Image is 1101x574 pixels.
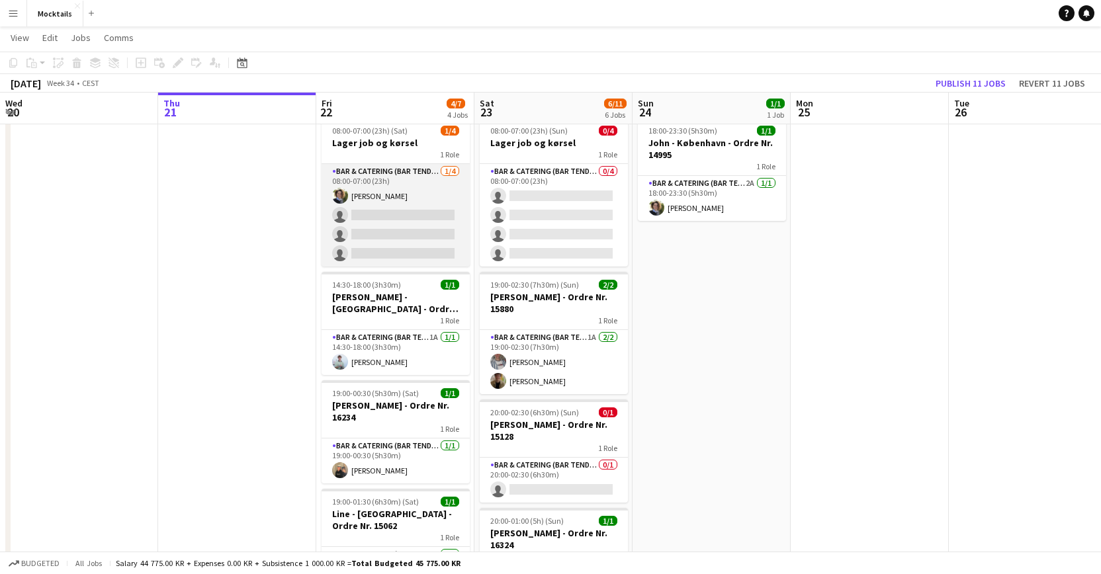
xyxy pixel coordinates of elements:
h3: [PERSON_NAME] - Ordre Nr. 15880 [480,291,628,315]
app-card-role: Bar & Catering (Bar Tender)2A1/118:00-23:30 (5h30m)[PERSON_NAME] [638,176,786,221]
app-card-role: Bar & Catering (Bar Tender)1A2/219:00-02:30 (7h30m)[PERSON_NAME][PERSON_NAME] [480,330,628,394]
span: All jobs [73,558,105,568]
span: 18:00-23:30 (5h30m) [648,126,717,136]
span: 14:30-18:00 (3h30m) [332,280,401,290]
span: 1 Role [440,532,459,542]
div: 6 Jobs [605,110,626,120]
h3: [PERSON_NAME] - Ordre Nr. 16234 [322,399,470,423]
app-job-card: 14:30-18:00 (3h30m)1/1[PERSON_NAME] - [GEOGRAPHIC_DATA] - Ordre Nr. 158891 RoleBar & Catering (Ba... [322,272,470,375]
span: 1 Role [756,161,775,171]
span: 1/1 [766,99,785,108]
h3: [PERSON_NAME] - Ordre Nr. 15128 [480,419,628,442]
app-card-role: Bar & Catering (Bar Tender)1/119:00-00:30 (5h30m)[PERSON_NAME] [322,438,470,483]
span: 19:00-02:30 (7h30m) (Sun) [490,280,579,290]
app-card-role: Bar & Catering (Bar Tender)0/408:00-07:00 (23h) [480,164,628,266]
span: 25 [794,104,813,120]
span: Thu [163,97,180,109]
a: Comms [99,29,139,46]
span: View [11,32,29,44]
span: 24 [636,104,654,120]
app-job-card: 18:00-23:30 (5h30m)1/1John - København - Ordre Nr. 149951 RoleBar & Catering (Bar Tender)2A1/118:... [638,118,786,221]
span: 1 Role [598,315,617,325]
div: 4 Jobs [447,110,468,120]
h3: [PERSON_NAME] - [GEOGRAPHIC_DATA] - Ordre Nr. 15889 [322,291,470,315]
span: Fri [322,97,332,109]
span: 1/4 [441,126,459,136]
span: 1 Role [440,149,459,159]
span: 20:00-02:30 (6h30m) (Sun) [490,407,579,417]
button: Revert 11 jobs [1014,75,1090,92]
app-card-role: Bar & Catering (Bar Tender)0/120:00-02:30 (6h30m) [480,458,628,503]
span: 1/1 [441,497,459,507]
app-card-role: Bar & Catering (Bar Tender)1/408:00-07:00 (23h)[PERSON_NAME] [322,164,470,266]
span: Edit [42,32,58,44]
span: 22 [320,104,332,120]
span: Comms [104,32,134,44]
span: Mon [796,97,813,109]
app-job-card: 08:00-07:00 (23h) (Sat)1/4Lager job og kørsel1 RoleBar & Catering (Bar Tender)1/408:00-07:00 (23h... [322,118,470,266]
span: 19:00-01:30 (6h30m) (Sat) [332,497,419,507]
span: 1/1 [757,126,775,136]
div: [DATE] [11,77,41,90]
span: 6/11 [604,99,627,108]
app-job-card: 20:00-02:30 (6h30m) (Sun)0/1[PERSON_NAME] - Ordre Nr. 151281 RoleBar & Catering (Bar Tender)0/120... [480,399,628,503]
span: Total Budgeted 45 775.00 KR [351,558,461,568]
span: 1 Role [440,424,459,434]
a: View [5,29,34,46]
button: Mocktails [27,1,83,26]
h3: Lager job og kørsel [322,137,470,149]
span: 1/1 [441,388,459,398]
span: Wed [5,97,22,109]
span: 4/7 [447,99,465,108]
span: Week 34 [44,78,77,88]
app-job-card: 19:00-02:30 (7h30m) (Sun)2/2[PERSON_NAME] - Ordre Nr. 158801 RoleBar & Catering (Bar Tender)1A2/2... [480,272,628,394]
span: 0/1 [599,407,617,417]
span: 08:00-07:00 (23h) (Sat) [332,126,408,136]
span: 08:00-07:00 (23h) (Sun) [490,126,568,136]
span: 0/4 [599,126,617,136]
span: 23 [478,104,494,120]
span: 21 [161,104,180,120]
span: 1/1 [441,280,459,290]
span: 20:00-01:00 (5h) (Sun) [490,516,564,526]
span: 2/2 [599,280,617,290]
app-job-card: 19:00-00:30 (5h30m) (Sat)1/1[PERSON_NAME] - Ordre Nr. 162341 RoleBar & Catering (Bar Tender)1/119... [322,380,470,483]
h3: Lager job og kørsel [480,137,628,149]
span: Tue [954,97,969,109]
h3: Line - [GEOGRAPHIC_DATA] - Ordre Nr. 15062 [322,508,470,532]
app-job-card: 08:00-07:00 (23h) (Sun)0/4Lager job og kørsel1 RoleBar & Catering (Bar Tender)0/408:00-07:00 (23h) [480,118,628,266]
span: 1 Role [598,149,617,159]
span: 1 Role [598,443,617,453]
span: Budgeted [21,559,60,568]
button: Budgeted [7,556,62,571]
span: 19:00-00:30 (5h30m) (Sat) [332,388,419,398]
span: Jobs [71,32,91,44]
h3: [PERSON_NAME] - Ordre Nr. 16324 [480,527,628,551]
div: 1 Job [767,110,784,120]
div: Salary 44 775.00 KR + Expenses 0.00 KR + Subsistence 1 000.00 KR = [116,558,461,568]
span: Sun [638,97,654,109]
h3: John - København - Ordre Nr. 14995 [638,137,786,161]
button: Publish 11 jobs [930,75,1011,92]
span: 1 Role [440,315,459,325]
a: Jobs [66,29,96,46]
span: 26 [952,104,969,120]
span: Sat [480,97,494,109]
span: 1/1 [599,516,617,526]
span: 20 [3,104,22,120]
a: Edit [37,29,63,46]
div: CEST [82,78,99,88]
app-card-role: Bar & Catering (Bar Tender)1A1/114:30-18:00 (3h30m)[PERSON_NAME] [322,330,470,375]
